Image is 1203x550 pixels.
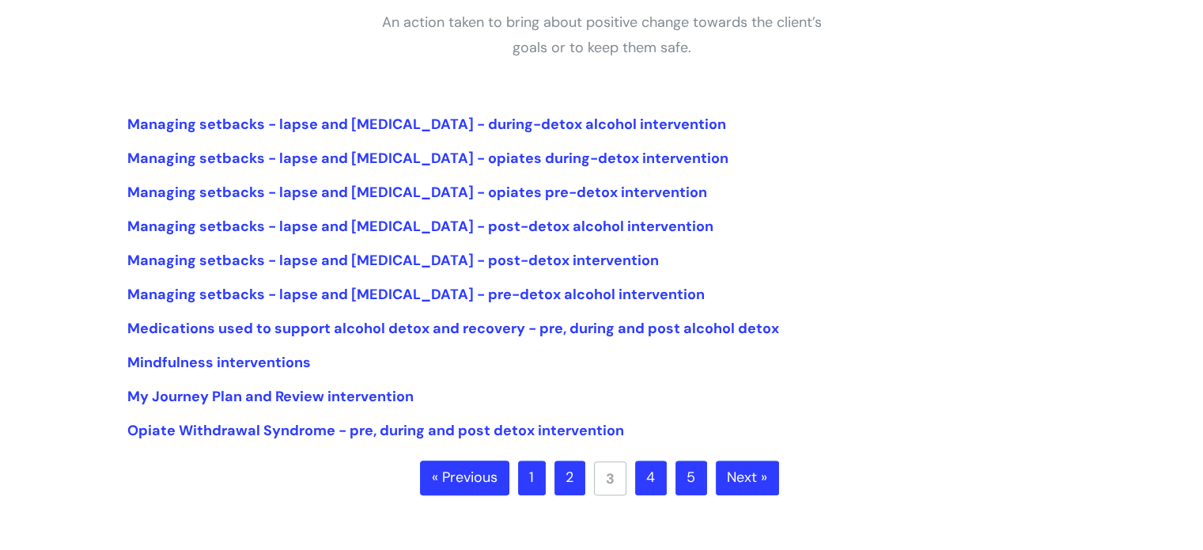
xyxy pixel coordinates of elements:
a: Managing setbacks - lapse and [MEDICAL_DATA] - post-detox intervention [127,251,659,270]
a: 3 [594,461,626,495]
a: Medications used to support alcohol detox and recovery - pre, during and post alcohol detox [127,319,779,338]
a: 5 [675,461,707,495]
a: 2 [554,461,585,495]
a: Next » [716,461,779,495]
a: « Previous [420,461,509,495]
a: Managing setbacks - lapse and [MEDICAL_DATA] - opiates pre-detox intervention [127,183,707,202]
a: Managing setbacks - lapse and [MEDICAL_DATA] - during-detox alcohol intervention [127,115,726,134]
a: 1 [518,461,546,495]
a: Mindfulness interventions [127,353,311,372]
a: Opiate Withdrawal Syndrome - pre, during and post detox intervention [127,421,624,440]
a: Managing setbacks - lapse and [MEDICAL_DATA] - opiates during-detox intervention [127,149,728,168]
a: My Journey Plan and Review intervention [127,387,414,406]
a: Managing setbacks - lapse and [MEDICAL_DATA] - post-detox alcohol intervention [127,217,713,236]
a: Managing setbacks - lapse and [MEDICAL_DATA] - pre-detox alcohol intervention [127,285,705,304]
a: 4 [635,461,667,495]
p: An action taken to bring about positive change towards the client’s goals or to keep them safe. [365,9,839,61]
